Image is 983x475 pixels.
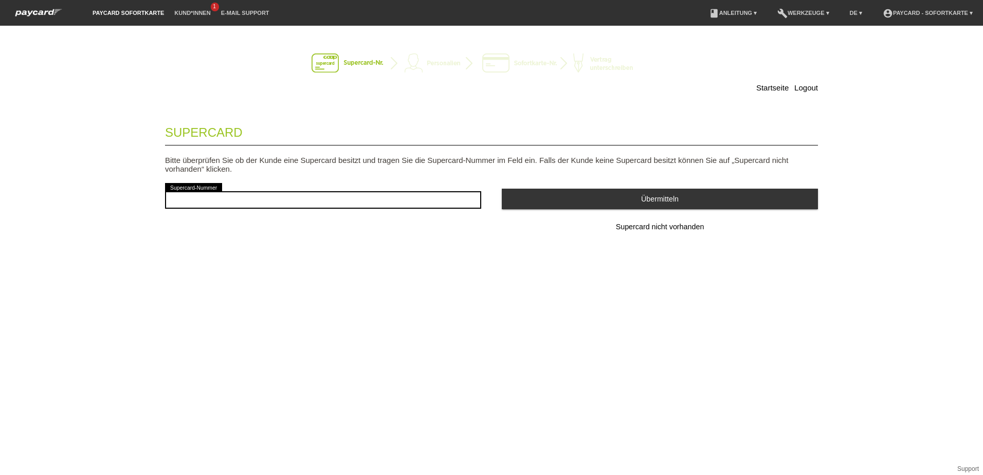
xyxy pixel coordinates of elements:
a: Support [957,465,979,472]
button: Supercard nicht vorhanden [502,217,818,238]
span: Supercard nicht vorhanden [616,223,704,231]
button: Übermitteln [502,189,818,209]
p: Bitte überprüfen Sie ob der Kunde eine Supercard besitzt und tragen Sie die Supercard-Nummer im F... [165,156,818,173]
i: build [777,8,788,19]
a: paycard Sofortkarte [87,10,169,16]
a: account_circlepaycard - Sofortkarte ▾ [878,10,978,16]
i: account_circle [883,8,893,19]
legend: Supercard [165,115,818,145]
span: 1 [211,3,219,11]
a: Logout [794,83,818,92]
img: paycard Sofortkarte [10,7,67,18]
a: buildWerkzeuge ▾ [772,10,834,16]
a: paycard Sofortkarte [10,12,67,20]
a: E-Mail Support [216,10,275,16]
i: book [709,8,719,19]
a: bookAnleitung ▾ [704,10,762,16]
a: Startseite [756,83,789,92]
span: Übermitteln [641,195,679,203]
a: DE ▾ [845,10,867,16]
img: instantcard-v2-de-1.png [312,53,671,74]
a: Kund*innen [169,10,215,16]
